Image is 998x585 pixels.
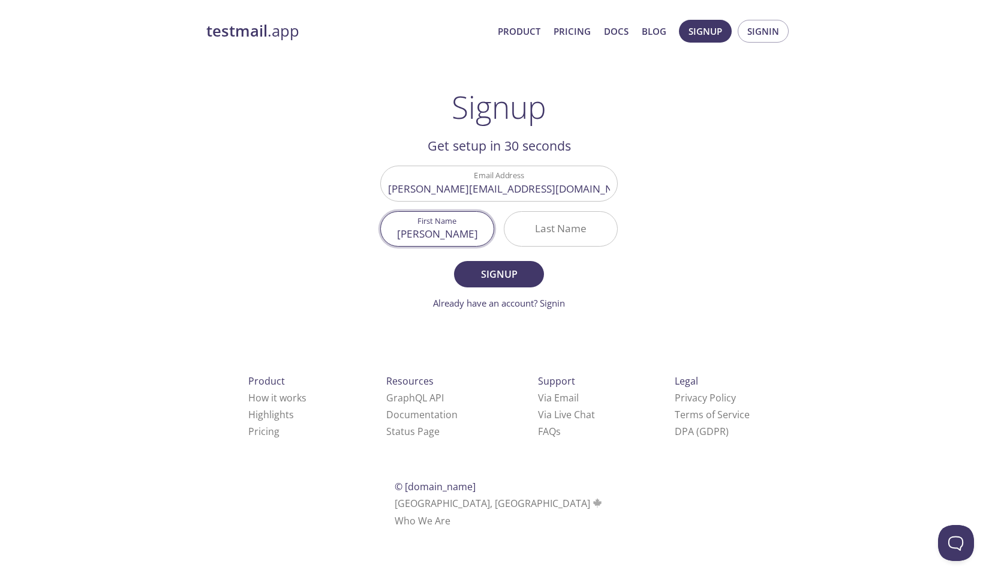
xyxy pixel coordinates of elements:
a: GraphQL API [386,391,444,404]
span: Product [248,374,285,388]
a: Blog [642,23,666,39]
a: Pricing [248,425,279,438]
a: DPA (GDPR) [675,425,729,438]
a: testmail.app [206,21,488,41]
span: Signin [747,23,779,39]
button: Signup [454,261,544,287]
span: Support [538,374,575,388]
button: Signup [679,20,732,43]
span: s [556,425,561,438]
a: Status Page [386,425,440,438]
a: Terms of Service [675,408,750,421]
a: Privacy Policy [675,391,736,404]
span: Signup [689,23,722,39]
h2: Get setup in 30 seconds [380,136,618,156]
a: Product [498,23,540,39]
a: Via Live Chat [538,408,595,421]
a: Who We Are [395,514,450,527]
a: FAQ [538,425,561,438]
span: © [DOMAIN_NAME] [395,480,476,493]
strong: testmail [206,20,267,41]
a: How it works [248,391,306,404]
span: Signup [467,266,531,283]
a: Pricing [554,23,591,39]
a: Documentation [386,408,458,421]
a: Via Email [538,391,579,404]
a: Highlights [248,408,294,421]
a: Already have an account? Signin [433,297,565,309]
iframe: Help Scout Beacon - Open [938,525,974,561]
a: Docs [604,23,629,39]
h1: Signup [452,89,546,125]
button: Signin [738,20,789,43]
span: [GEOGRAPHIC_DATA], [GEOGRAPHIC_DATA] [395,497,604,510]
span: Legal [675,374,698,388]
span: Resources [386,374,434,388]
